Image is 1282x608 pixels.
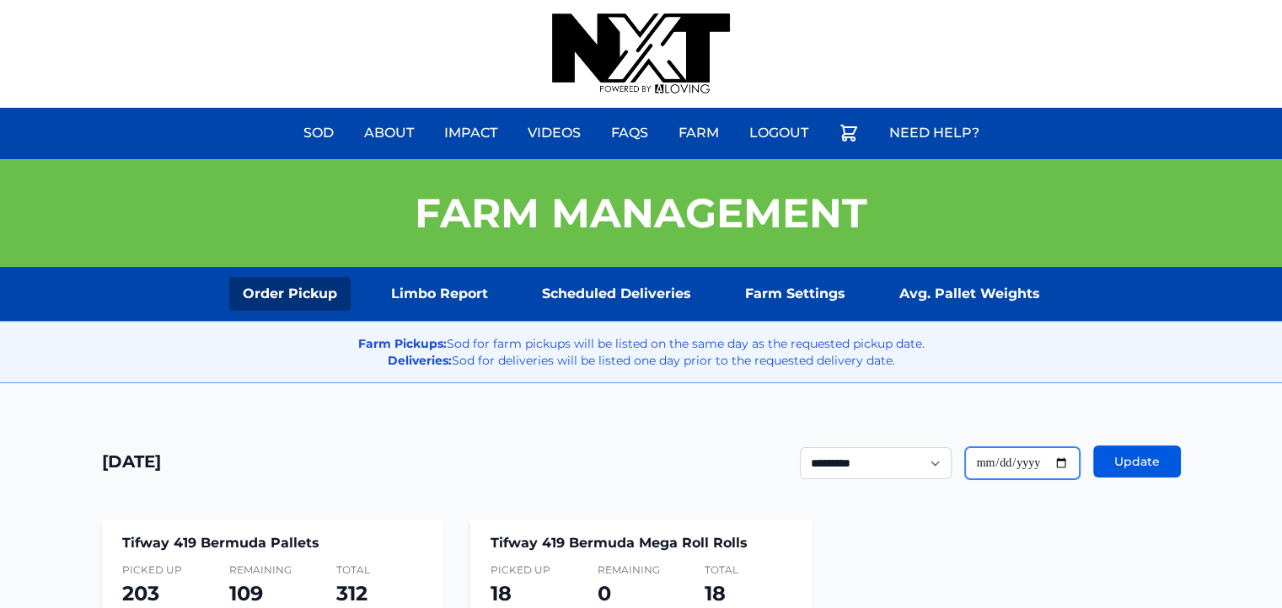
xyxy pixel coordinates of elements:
[415,193,867,233] h1: Farm Management
[601,113,658,153] a: FAQs
[598,563,684,577] span: Remaining
[491,533,791,553] h4: Tifway 419 Bermuda Mega Roll Rolls
[598,581,611,605] span: 0
[229,581,263,605] span: 109
[528,277,705,311] a: Scheduled Deliveries
[122,563,209,577] span: Picked Up
[1093,445,1181,477] button: Update
[293,113,344,153] a: Sod
[879,113,990,153] a: Need Help?
[122,533,423,553] h4: Tifway 419 Bermuda Pallets
[732,277,859,311] a: Farm Settings
[518,113,591,153] a: Videos
[122,581,159,605] span: 203
[102,450,161,473] h1: [DATE]
[491,581,512,605] span: 18
[552,13,729,94] img: nextdaysod.com Logo
[388,353,452,368] strong: Deliveries:
[705,581,726,605] span: 18
[434,113,507,153] a: Impact
[668,113,729,153] a: Farm
[229,277,351,311] a: Order Pickup
[739,113,818,153] a: Logout
[336,563,423,577] span: Total
[378,277,502,311] a: Limbo Report
[886,277,1054,311] a: Avg. Pallet Weights
[358,336,447,351] strong: Farm Pickups:
[229,563,316,577] span: Remaining
[354,113,424,153] a: About
[491,563,577,577] span: Picked Up
[1114,453,1160,470] span: Update
[705,563,791,577] span: Total
[336,581,367,605] span: 312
